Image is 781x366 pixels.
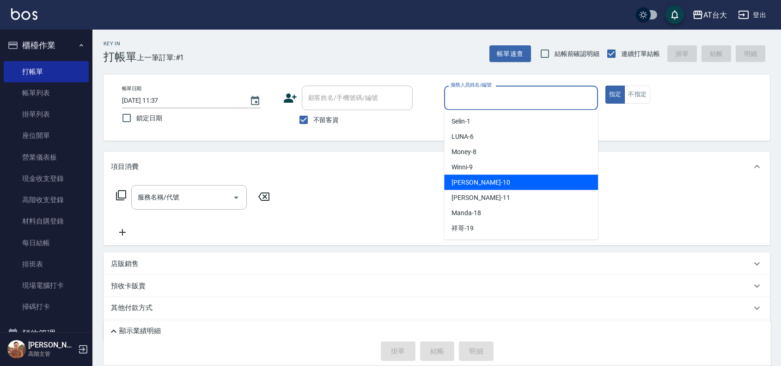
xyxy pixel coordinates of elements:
button: save [665,6,684,24]
span: Money -8 [452,147,476,157]
label: 帳單日期 [122,85,141,92]
span: 連續打單結帳 [621,49,660,59]
div: 店販銷售 [104,253,770,275]
h2: Key In [104,41,137,47]
button: 登出 [734,6,770,24]
button: 指定 [605,86,625,104]
span: 祥哥 -19 [452,223,474,233]
span: Selin -1 [452,117,470,126]
label: 服務人員姓名/編號 [451,81,491,88]
p: 預收卡販賣 [111,281,146,291]
p: 顯示業績明細 [119,326,161,336]
button: 預約管理 [4,322,89,346]
button: 帳單速查 [489,45,531,62]
button: Choose date, selected date is 2025-08-12 [244,90,266,112]
div: 其他付款方式 [104,297,770,319]
span: [PERSON_NAME] -10 [452,178,510,187]
h5: [PERSON_NAME] [28,341,75,350]
a: 每日結帳 [4,232,89,254]
p: 其他付款方式 [111,303,157,313]
a: 座位開單 [4,125,89,146]
p: 店販銷售 [111,259,139,269]
button: 不指定 [624,86,650,104]
a: 帳單列表 [4,82,89,104]
a: 材料自購登錄 [4,211,89,232]
span: 不留客資 [313,115,339,125]
span: [PERSON_NAME] -11 [452,193,510,203]
input: YYYY/MM/DD hh:mm [122,93,240,108]
a: 現場電腦打卡 [4,275,89,296]
img: Logo [11,8,37,20]
button: 櫃檯作業 [4,33,89,57]
button: Open [229,190,244,205]
span: LUNA -6 [452,132,474,142]
div: 備註及來源 [104,319,770,341]
span: 上一筆訂單:#1 [137,52,184,63]
a: 掛單列表 [4,104,89,125]
span: Winni -9 [452,162,473,172]
a: 排班表 [4,254,89,275]
span: Manda -18 [452,208,481,218]
a: 營業儀表板 [4,147,89,168]
div: 項目消費 [104,152,770,181]
a: 現金收支登錄 [4,168,89,189]
img: Person [7,340,26,359]
a: 掃碼打卡 [4,296,89,317]
p: 高階主管 [28,350,75,358]
div: AT台大 [703,9,727,21]
a: 高階收支登錄 [4,189,89,211]
span: 結帳前確認明細 [555,49,600,59]
a: 打帳單 [4,61,89,82]
span: 鎖定日期 [136,113,162,123]
h3: 打帳單 [104,50,137,63]
div: 預收卡販賣 [104,275,770,297]
button: AT台大 [689,6,731,25]
p: 項目消費 [111,162,139,172]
